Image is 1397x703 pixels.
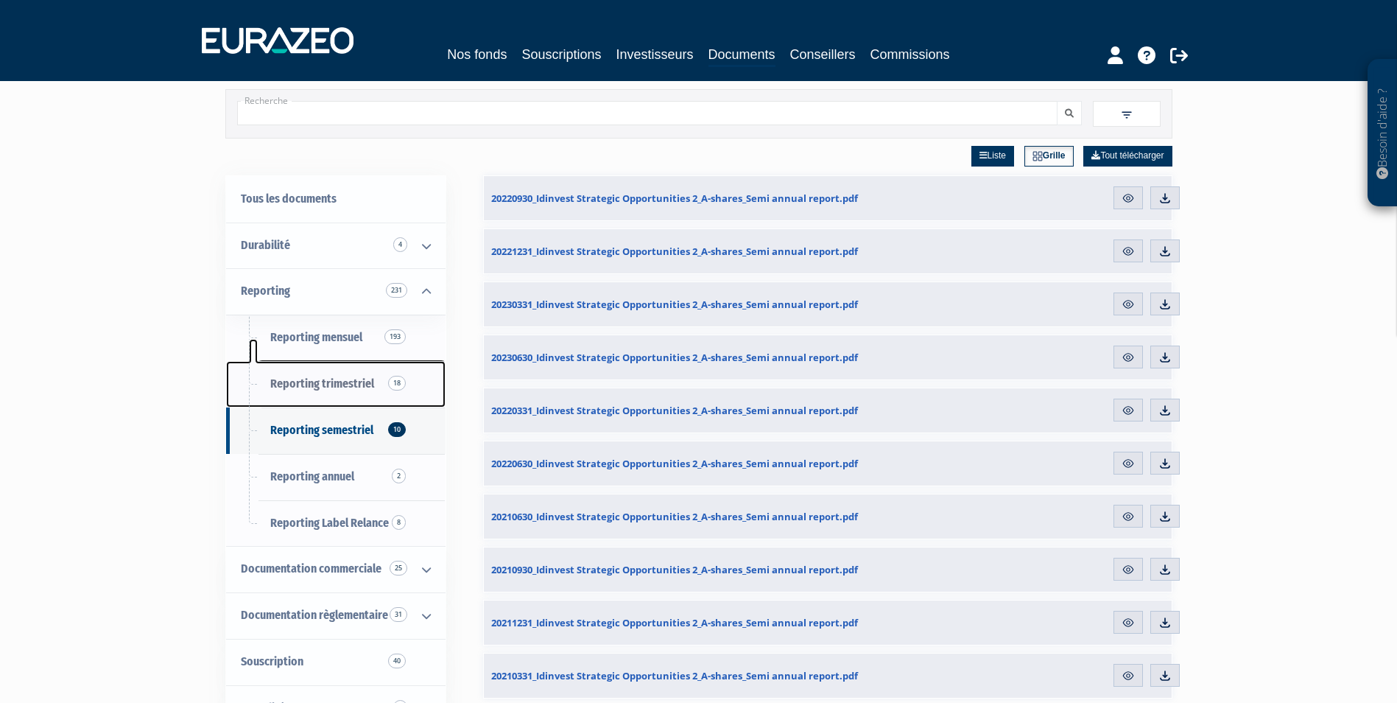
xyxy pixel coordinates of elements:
[202,27,353,54] img: 1732889491-logotype_eurazeo_blanc_rvb.png
[226,361,446,408] a: Reporting trimestriel18
[1158,245,1172,258] img: download.svg
[1158,351,1172,364] img: download.svg
[241,608,388,622] span: Documentation règlementaire
[491,563,858,576] span: 20210930_Idinvest Strategic Opportunities 2_A-shares_Semi annual report.pdf
[1122,563,1135,576] img: eye.svg
[1158,510,1172,523] img: download.svg
[270,377,374,391] span: Reporting trimestriel
[392,515,406,530] span: 8
[270,516,389,530] span: Reporting Label Relance
[1158,563,1172,576] img: download.svg
[226,639,446,685] a: Souscription40
[384,329,406,344] span: 193
[491,245,858,258] span: 20221231_Idinvest Strategic Opportunities 2_A-shares_Semi annual report.pdf
[1122,298,1135,311] img: eye.svg
[484,601,917,645] a: 20211231_Idinvest Strategic Opportunities 2_A-shares_Semi annual report.pdf
[1122,404,1135,417] img: eye.svg
[484,229,917,273] a: 20221231_Idinvest Strategic Opportunities 2_A-shares_Semi annual report.pdf
[390,561,407,576] span: 25
[226,315,446,361] a: Reporting mensuel193
[790,44,856,65] a: Conseillers
[491,457,858,470] span: 20220630_Idinvest Strategic Opportunities 2_A-shares_Semi annual report.pdf
[1158,669,1172,682] img: download.svg
[226,592,446,639] a: Documentation règlementaire 31
[388,654,406,668] span: 40
[1122,351,1135,364] img: eye.svg
[226,500,446,547] a: Reporting Label Relance8
[390,607,407,622] span: 31
[870,44,950,65] a: Commissions
[1158,616,1172,629] img: download.svg
[226,268,446,315] a: Reporting 231
[241,562,381,576] span: Documentation commerciale
[491,510,858,523] span: 20210630_Idinvest Strategic Opportunities 2_A-shares_Semi annual report.pdf
[1122,457,1135,470] img: eye.svg
[1122,669,1135,682] img: eye.svg
[226,408,446,454] a: Reporting semestriel10
[616,44,693,65] a: Investisseurs
[226,454,446,500] a: Reporting annuel2
[226,176,446,223] a: Tous les documents
[1083,146,1172,167] a: Tout télécharger
[226,223,446,269] a: Durabilité 4
[484,441,917,486] a: 20220630_Idinvest Strategic Opportunities 2_A-shares_Semi annual report.pdf
[1122,192,1135,205] img: eye.svg
[1374,67,1391,200] p: Besoin d'aide ?
[1158,192,1172,205] img: download.svg
[484,548,917,592] a: 20210930_Idinvest Strategic Opportunities 2_A-shares_Semi annual report.pdf
[388,422,406,437] span: 10
[491,351,858,364] span: 20230630_Idinvest Strategic Opportunities 2_A-shares_Semi annual report.pdf
[484,335,917,380] a: 20230630_Idinvest Strategic Opportunities 2_A-shares_Semi annual report.pdf
[447,44,507,65] a: Nos fonds
[484,282,917,326] a: 20230331_Idinvest Strategic Opportunities 2_A-shares_Semi annual report.pdf
[484,494,917,539] a: 20210630_Idinvest Strategic Opportunities 2_A-shares_Semi annual report.pdf
[237,101,1058,125] input: Recherche
[491,669,858,682] span: 20210331_Idinvest Strategic Opportunities 2_A-shares_Semi annual report.pdf
[521,44,601,65] a: Souscriptions
[388,376,406,391] span: 18
[1122,616,1135,629] img: eye.svg
[226,546,446,592] a: Documentation commerciale 25
[1158,298,1172,311] img: download.svg
[491,298,858,311] span: 20230331_Idinvest Strategic Opportunities 2_A-shares_Semi annual report.pdf
[1158,404,1172,417] img: download.svg
[708,44,775,67] a: Documents
[241,654,303,668] span: Souscription
[241,284,290,298] span: Reporting
[1120,108,1133,122] img: filter.svg
[270,469,354,483] span: Reporting annuel
[1122,510,1135,523] img: eye.svg
[484,388,917,433] a: 20220331_Idinvest Strategic Opportunities 2_A-shares_Semi annual report.pdf
[1122,245,1135,258] img: eye.svg
[386,283,407,298] span: 231
[491,192,858,205] span: 20220930_Idinvest Strategic Opportunities 2_A-shares_Semi annual report.pdf
[270,330,362,344] span: Reporting mensuel
[1158,457,1172,470] img: download.svg
[270,423,373,437] span: Reporting semestriel
[1024,146,1074,167] a: Grille
[1032,151,1043,161] img: grid.svg
[393,237,407,252] span: 4
[491,616,858,629] span: 20211231_Idinvest Strategic Opportunities 2_A-shares_Semi annual report.pdf
[241,238,290,252] span: Durabilité
[971,146,1014,167] a: Liste
[491,404,858,417] span: 20220331_Idinvest Strategic Opportunities 2_A-shares_Semi annual report.pdf
[484,176,917,220] a: 20220930_Idinvest Strategic Opportunities 2_A-shares_Semi annual report.pdf
[392,469,406,483] span: 2
[484,654,917,698] a: 20210331_Idinvest Strategic Opportunities 2_A-shares_Semi annual report.pdf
